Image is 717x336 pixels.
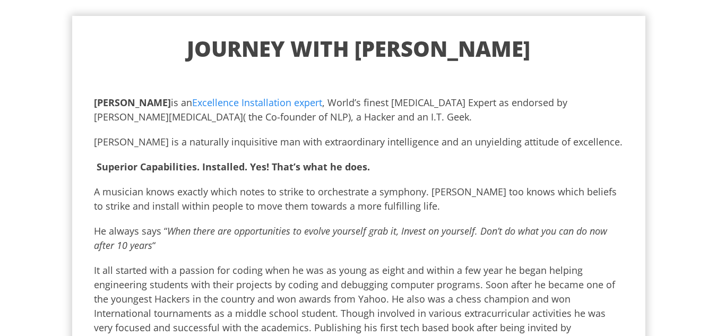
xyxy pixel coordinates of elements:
p: A musician knows exactly which notes to strike to orchestrate a symphony. [PERSON_NAME] too knows... [94,185,624,213]
b: [PERSON_NAME] [94,96,171,109]
i: When there are opportunities to evolve yourself grab it, Invest on yourself. Don’t do what you ca... [94,225,607,252]
p: He always says “ “ [94,224,624,253]
p: [PERSON_NAME] is a naturally inquisitive man with extraordinary intelligence and an unyielding at... [94,135,624,149]
a: Excellence Installation expert [192,96,322,109]
p: is an , World’s finest [MEDICAL_DATA] Expert as endorsed by [PERSON_NAME][MEDICAL_DATA]( the Co-f... [94,96,624,124]
b: Superior Capabilities. Installed. Yes! That’s what he does. [97,160,370,173]
h1: Journey with [PERSON_NAME] [94,35,624,63]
